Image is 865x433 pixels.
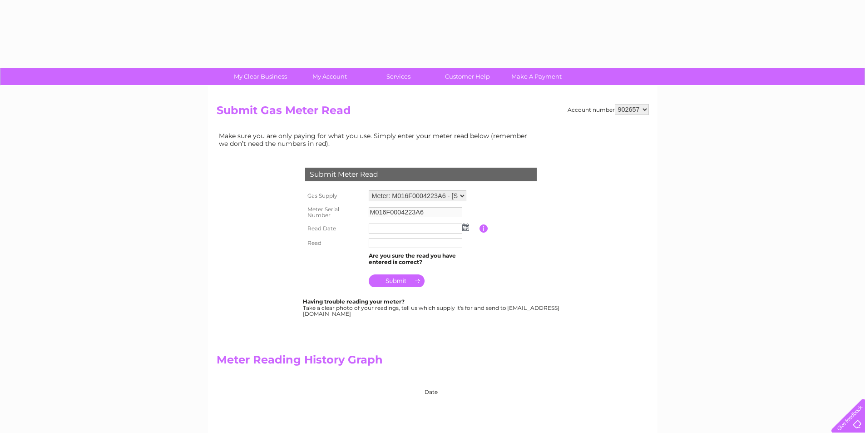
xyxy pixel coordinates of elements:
a: Make A Payment [499,68,574,85]
a: Services [361,68,436,85]
td: Make sure you are only paying for what you use. Simply enter your meter read below (remember we d... [217,130,534,149]
input: Submit [369,274,425,287]
a: My Account [292,68,367,85]
h2: Meter Reading History Graph [217,353,534,371]
th: Read [303,236,366,250]
div: Submit Meter Read [305,168,537,181]
div: Account number [568,104,649,115]
a: My Clear Business [223,68,298,85]
input: Information [479,224,488,233]
img: ... [462,224,469,231]
th: Gas Supply [303,188,366,204]
b: Having trouble reading your meter? [303,298,405,305]
td: Are you sure the read you have entered is correct? [366,250,479,268]
div: Date [280,380,534,395]
th: Read Date [303,221,366,236]
div: Take a clear photo of your readings, tell us which supply it's for and send to [EMAIL_ADDRESS][DO... [303,299,561,317]
th: Meter Serial Number [303,204,366,222]
h2: Submit Gas Meter Read [217,104,649,121]
a: Customer Help [430,68,505,85]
